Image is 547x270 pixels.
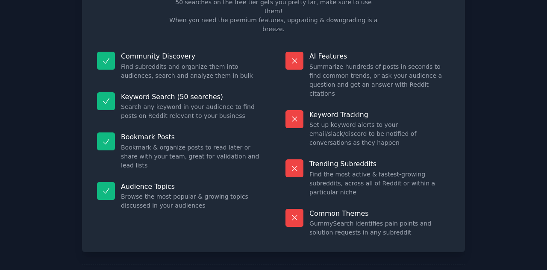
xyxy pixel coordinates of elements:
p: Common Themes [309,209,450,218]
p: Community Discovery [121,52,262,61]
dd: Summarize hundreds of posts in seconds to find common trends, or ask your audience a question and... [309,62,450,98]
p: Keyword Tracking [309,110,450,119]
p: Trending Subreddits [309,159,450,168]
dd: Browse the most popular & growing topics discussed in your audiences [121,192,262,210]
dd: Bookmark & organize posts to read later or share with your team, great for validation and lead lists [121,143,262,170]
dd: Search any keyword in your audience to find posts on Reddit relevant to your business [121,103,262,120]
dd: Set up keyword alerts to your email/slack/discord to be notified of conversations as they happen [309,120,450,147]
dd: GummySearch identifies pain points and solution requests in any subreddit [309,219,450,237]
p: Keyword Search (50 searches) [121,92,262,101]
p: Audience Topics [121,182,262,191]
dd: Find subreddits and organize them into audiences, search and analyze them in bulk [121,62,262,80]
dd: Find the most active & fastest-growing subreddits, across all of Reddit or within a particular niche [309,170,450,197]
p: AI Features [309,52,450,61]
p: Bookmark Posts [121,132,262,141]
